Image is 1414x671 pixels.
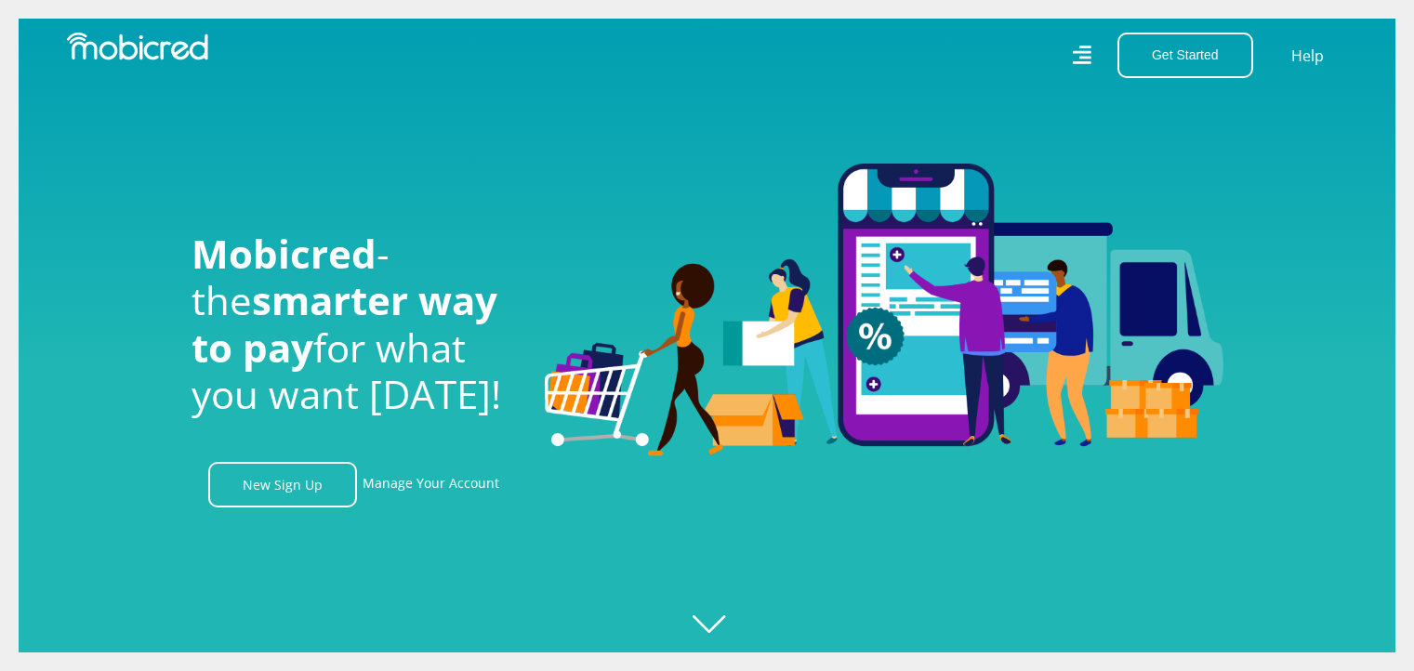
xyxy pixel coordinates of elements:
a: Manage Your Account [363,462,499,507]
button: Get Started [1117,33,1253,78]
h1: - the for what you want [DATE]! [192,230,517,418]
img: Welcome to Mobicred [545,164,1223,457]
a: Help [1290,44,1325,68]
span: Mobicred [192,227,377,280]
a: New Sign Up [208,462,357,507]
img: Mobicred [67,33,208,60]
span: smarter way to pay [192,273,497,373]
